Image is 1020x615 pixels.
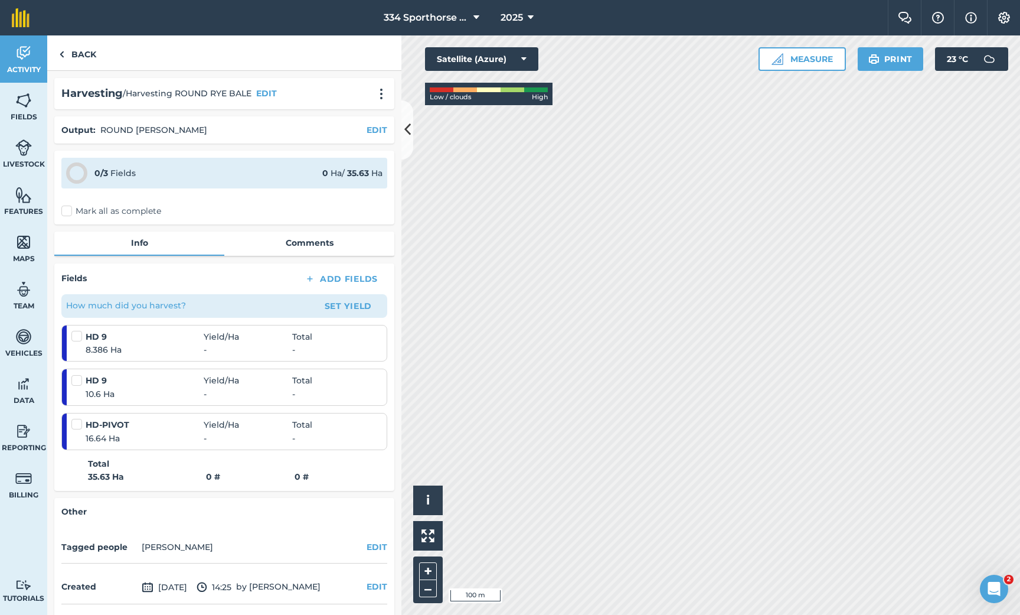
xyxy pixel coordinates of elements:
img: fieldmargin Logo [12,8,30,27]
img: Four arrows, one pointing top left, one top right, one bottom right and the last bottom left [421,529,434,542]
img: svg+xml;base64,PD94bWwgdmVyc2lvbj0iMS4wIiBlbmNvZGluZz0idXRmLTgiPz4KPCEtLSBHZW5lcmF0b3I6IEFkb2JlIE... [15,139,32,157]
img: svg+xml;base64,PHN2ZyB4bWxucz0iaHR0cDovL3d3dy53My5vcmcvMjAwMC9zdmciIHdpZHRoPSI1NiIgaGVpZ2h0PSI2MC... [15,233,32,251]
img: svg+xml;base64,PHN2ZyB4bWxucz0iaHR0cDovL3d3dy53My5vcmcvMjAwMC9zdmciIHdpZHRoPSIxOSIgaGVpZ2h0PSIyNC... [868,52,880,66]
img: svg+xml;base64,PHN2ZyB4bWxucz0iaHR0cDovL3d3dy53My5vcmcvMjAwMC9zdmciIHdpZHRoPSI5IiBoZWlnaHQ9IjI0Ii... [59,47,64,61]
span: [DATE] [142,580,187,594]
span: 16.64 Ha [86,432,204,445]
img: svg+xml;base64,PD94bWwgdmVyc2lvbj0iMS4wIiBlbmNvZGluZz0idXRmLTgiPz4KPCEtLSBHZW5lcmF0b3I6IEFkb2JlIE... [15,375,32,393]
img: svg+xml;base64,PHN2ZyB4bWxucz0iaHR0cDovL3d3dy53My5vcmcvMjAwMC9zdmciIHdpZHRoPSI1NiIgaGVpZ2h0PSI2MC... [15,186,32,204]
h2: Harvesting [61,85,123,102]
a: Back [47,35,108,70]
span: i [426,493,430,507]
span: Yield / Ha [204,330,292,343]
img: svg+xml;base64,PD94bWwgdmVyc2lvbj0iMS4wIiBlbmNvZGluZz0idXRmLTgiPz4KPCEtLSBHZW5lcmF0b3I6IEFkb2JlIE... [15,580,32,591]
button: EDIT [367,541,387,554]
span: 2025 [501,11,523,25]
img: svg+xml;base64,PD94bWwgdmVyc2lvbj0iMS4wIiBlbmNvZGluZz0idXRmLTgiPz4KPCEtLSBHZW5lcmF0b3I6IEFkb2JlIE... [15,422,32,440]
h4: Created [61,580,137,593]
button: Satellite (Azure) [425,47,538,71]
h4: Other [61,505,387,518]
span: 2 [1004,575,1014,584]
button: 23 °C [935,47,1008,71]
strong: HD-PIVOT [86,418,204,431]
span: Total [292,418,312,431]
img: svg+xml;base64,PD94bWwgdmVyc2lvbj0iMS4wIiBlbmNvZGluZz0idXRmLTgiPz4KPCEtLSBHZW5lcmF0b3I6IEFkb2JlIE... [15,470,32,487]
img: svg+xml;base64,PD94bWwgdmVyc2lvbj0iMS4wIiBlbmNvZGluZz0idXRmLTgiPz4KPCEtLSBHZW5lcmF0b3I6IEFkb2JlIE... [977,47,1001,71]
h4: Tagged people [61,541,137,554]
img: A question mark icon [931,12,945,24]
p: How much did you harvest? [66,299,186,312]
a: Info [54,232,224,254]
span: Total [292,374,312,387]
button: Add Fields [295,271,387,287]
div: by [PERSON_NAME] [61,571,387,604]
h4: Fields [61,272,87,285]
li: [PERSON_NAME] [142,541,213,554]
span: - [292,343,295,356]
div: Ha / Ha [322,167,382,180]
img: Two speech bubbles overlapping with the left bubble in the forefront [898,12,912,24]
strong: 35.63 [347,168,369,178]
span: 23 ° C [947,47,968,71]
button: Set Yield [314,297,382,315]
span: 8.386 Ha [86,343,204,356]
span: - [292,432,295,445]
span: Low / clouds [430,92,472,103]
img: svg+xml;base64,PHN2ZyB4bWxucz0iaHR0cDovL3d3dy53My5vcmcvMjAwMC9zdmciIHdpZHRoPSIxNyIgaGVpZ2h0PSIxNy... [965,11,977,25]
img: svg+xml;base64,PD94bWwgdmVyc2lvbj0iMS4wIiBlbmNvZGluZz0idXRmLTgiPz4KPCEtLSBHZW5lcmF0b3I6IEFkb2JlIE... [15,328,32,346]
strong: 0 / 3 [94,168,108,178]
span: - [204,432,292,445]
button: Measure [759,47,846,71]
span: - [204,343,292,356]
img: svg+xml;base64,PD94bWwgdmVyc2lvbj0iMS4wIiBlbmNvZGluZz0idXRmLTgiPz4KPCEtLSBHZW5lcmF0b3I6IEFkb2JlIE... [15,44,32,62]
div: Fields [94,167,136,180]
img: svg+xml;base64,PD94bWwgdmVyc2lvbj0iMS4wIiBlbmNvZGluZz0idXRmLTgiPz4KPCEtLSBHZW5lcmF0b3I6IEFkb2JlIE... [15,281,32,298]
img: svg+xml;base64,PD94bWwgdmVyc2lvbj0iMS4wIiBlbmNvZGluZz0idXRmLTgiPz4KPCEtLSBHZW5lcmF0b3I6IEFkb2JlIE... [142,580,153,594]
span: Yield / Ha [204,418,292,431]
img: A cog icon [997,12,1011,24]
iframe: Intercom live chat [980,575,1008,603]
strong: 0 # [206,470,295,483]
h4: Output : [61,123,96,136]
strong: 35.63 Ha [88,470,206,483]
strong: HD 9 [86,374,204,387]
strong: 0 # [295,471,309,482]
button: EDIT [367,580,387,593]
span: / Harvesting ROUND RYE BALE [123,87,251,100]
img: svg+xml;base64,PHN2ZyB4bWxucz0iaHR0cDovL3d3dy53My5vcmcvMjAwMC9zdmciIHdpZHRoPSI1NiIgaGVpZ2h0PSI2MC... [15,92,32,109]
img: Ruler icon [771,53,783,65]
strong: 0 [322,168,328,178]
button: i [413,486,443,515]
span: Total [292,330,312,343]
span: Yield / Ha [204,374,292,387]
button: + [419,562,437,580]
span: - [204,388,292,401]
button: Print [858,47,924,71]
button: EDIT [256,87,277,100]
img: svg+xml;base64,PHN2ZyB4bWxucz0iaHR0cDovL3d3dy53My5vcmcvMjAwMC9zdmciIHdpZHRoPSIyMCIgaGVpZ2h0PSIyNC... [374,88,388,100]
span: - [292,388,295,401]
button: EDIT [367,123,387,136]
strong: HD 9 [86,330,204,343]
span: High [532,92,548,103]
p: ROUND [PERSON_NAME] [100,123,207,136]
span: 334 Sporthorse Stud [384,11,469,25]
strong: Total [88,457,109,470]
a: Comments [224,232,394,254]
span: 14:25 [197,580,231,594]
img: svg+xml;base64,PD94bWwgdmVyc2lvbj0iMS4wIiBlbmNvZGluZz0idXRmLTgiPz4KPCEtLSBHZW5lcmF0b3I6IEFkb2JlIE... [197,580,207,594]
label: Mark all as complete [61,205,161,217]
span: 10.6 Ha [86,388,204,401]
button: – [419,580,437,597]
